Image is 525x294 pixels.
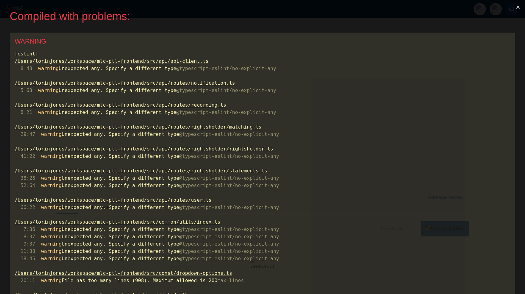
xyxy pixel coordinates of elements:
[41,234,62,239] span: warning
[41,153,62,159] span: warning
[41,278,62,283] span: warning
[15,102,226,108] u: /Users/lorinjones/workspace/mlc-ptl-frontend/src/api/routes/recording.ts
[15,58,209,64] u: /Users/lorinjones/workspace/mlc-ptl-frontend/src/api/api-client.ts
[38,66,59,71] span: warning
[20,175,35,181] span: 38:26
[15,241,279,247] span: Unexpected any. Specify a different type
[179,182,279,188] span: @typescript-eslint/no-explicit-any
[15,234,279,239] span: Unexpected any. Specify a different type
[23,226,35,232] span: 7:36
[176,87,276,93] span: @typescript-eslint/no-explicit-any
[15,66,276,71] span: Unexpected any. Specify a different type
[10,10,505,23] div: Compiled with problems:
[15,204,279,210] span: Unexpected any. Specify a different type
[15,37,510,45] div: WARNING
[15,168,267,174] u: /Users/lorinjones/workspace/mlc-ptl-frontend/src/api/routes/rightsholder/statements.ts
[38,87,59,93] span: warning
[15,278,244,283] span: File has too many lines (908). Maximum allowed is 200
[179,248,279,254] span: @typescript-eslint/no-explicit-any
[179,256,279,261] span: @typescript-eslint/no-explicit-any
[41,248,62,254] span: warning
[15,124,261,130] u: /Users/lorinjones/workspace/mlc-ptl-frontend/src/api/routes/rightsholder/matching.ts
[15,80,235,86] u: /Users/lorinjones/workspace/mlc-ptl-frontend/src/api/routes/notification.ts
[15,248,279,254] span: Unexpected any. Specify a different type
[15,175,279,181] span: Unexpected any. Specify a different type
[15,153,279,159] span: Unexpected any. Specify a different type
[179,175,279,181] span: @typescript-eslint/no-explicit-any
[179,241,279,247] span: @typescript-eslint/no-explicit-any
[15,256,279,261] span: Unexpected any. Specify a different type
[20,248,35,254] span: 11:38
[176,66,276,71] span: @typescript-eslint/no-explicit-any
[179,234,279,239] span: @typescript-eslint/no-explicit-any
[41,204,62,210] span: warning
[15,270,232,276] u: /Users/lorinjones/workspace/mlc-ptl-frontend/src/const/dropdown-options.ts
[20,204,35,210] span: 66:22
[20,109,32,115] span: 8:21
[179,153,279,159] span: @typescript-eslint/no-explicit-any
[15,197,211,203] u: /Users/lorinjones/workspace/mlc-ptl-frontend/src/api/routes/user.ts
[15,226,279,232] span: Unexpected any. Specify a different type
[15,87,276,93] span: Unexpected any. Specify a different type
[41,175,62,181] span: warning
[41,226,62,232] span: warning
[41,182,62,188] span: warning
[15,131,279,137] span: Unexpected any. Specify a different type
[20,182,35,188] span: 52:64
[20,278,35,283] span: 201:1
[38,109,59,115] span: warning
[218,278,244,283] span: max-lines
[15,219,220,225] u: /Users/lorinjones/workspace/mlc-ptl-frontend/src/common/utils/index.ts
[23,234,35,239] span: 8:37
[179,226,279,232] span: @typescript-eslint/no-explicit-any
[20,131,35,137] span: 29:47
[23,241,35,247] span: 9:37
[20,153,35,159] span: 41:22
[179,131,279,137] span: @typescript-eslint/no-explicit-any
[20,66,32,71] span: 8:43
[15,109,276,115] span: Unexpected any. Specify a different type
[179,204,279,210] span: @typescript-eslint/no-explicit-any
[41,256,62,261] span: warning
[41,131,62,137] span: warning
[20,87,32,93] span: 5:63
[15,146,273,152] u: /Users/lorinjones/workspace/mlc-ptl-frontend/src/api/routes/rightsholder/rightsholder.ts
[176,109,276,115] span: @typescript-eslint/no-explicit-any
[20,256,35,261] span: 18:45
[41,241,62,247] span: warning
[15,182,279,188] span: Unexpected any. Specify a different type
